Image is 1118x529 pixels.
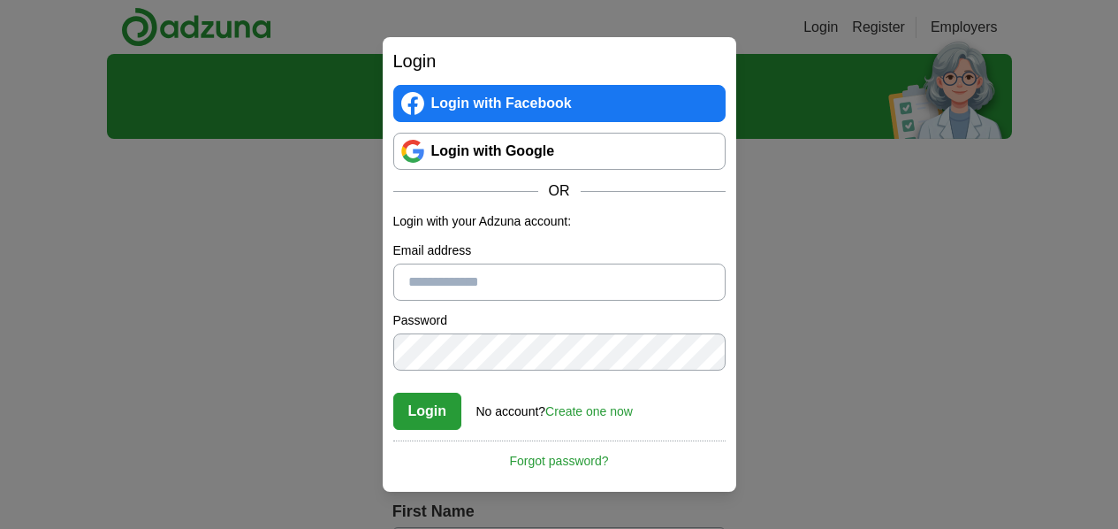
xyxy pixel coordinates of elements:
[393,241,726,260] label: Email address
[538,180,581,202] span: OR
[545,404,633,418] a: Create one now
[393,441,726,471] a: Forgot password?
[393,85,726,122] a: Login with Facebook
[393,48,726,74] h2: Login
[476,392,633,421] div: No account?
[393,393,462,430] button: Login
[393,311,726,330] label: Password
[393,212,726,231] p: Login with your Adzuna account:
[393,133,726,170] a: Login with Google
